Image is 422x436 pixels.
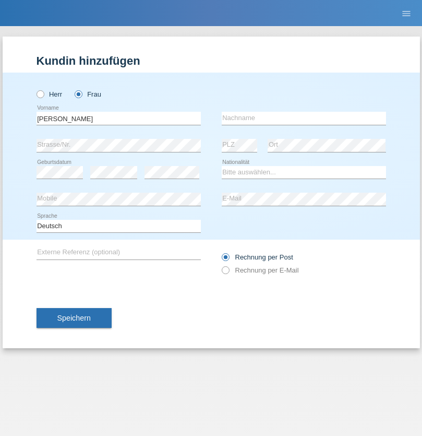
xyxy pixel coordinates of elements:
[401,8,412,19] i: menu
[396,10,417,16] a: menu
[37,90,43,97] input: Herr
[37,90,63,98] label: Herr
[222,253,293,261] label: Rechnung per Post
[37,54,386,67] h1: Kundin hinzufügen
[57,314,91,322] span: Speichern
[222,253,228,266] input: Rechnung per Post
[75,90,101,98] label: Frau
[222,266,299,274] label: Rechnung per E-Mail
[75,90,81,97] input: Frau
[37,308,112,328] button: Speichern
[222,266,228,279] input: Rechnung per E-Mail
